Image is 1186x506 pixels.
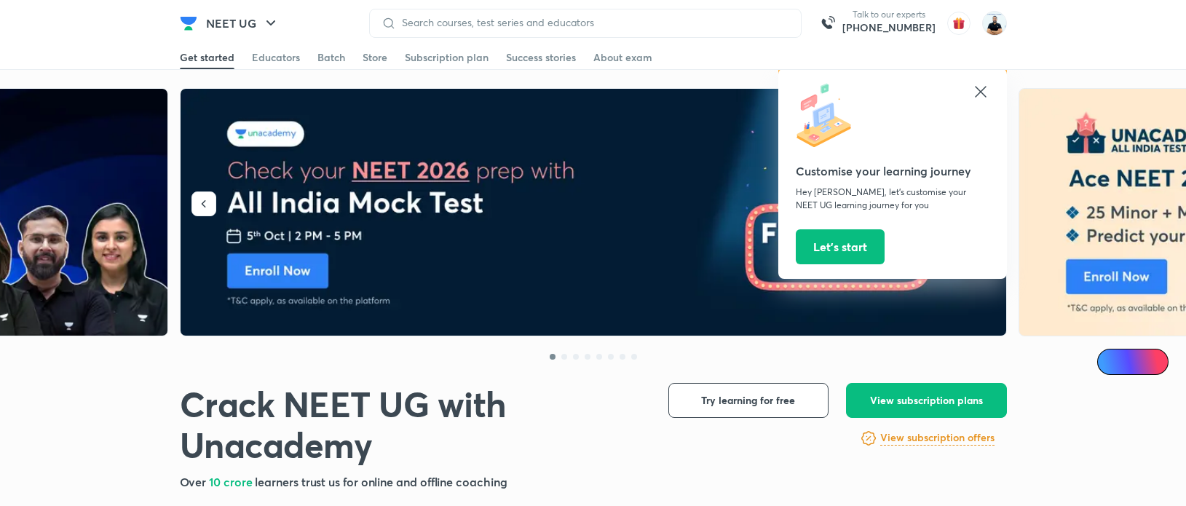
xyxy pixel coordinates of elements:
[842,9,936,20] p: Talk to our experts
[396,17,789,28] input: Search courses, test series and educators
[363,50,387,65] div: Store
[593,46,652,69] a: About exam
[405,46,489,69] a: Subscription plan
[701,393,795,408] span: Try learning for free
[180,15,197,32] img: Company Logo
[846,383,1007,418] button: View subscription plans
[252,50,300,65] div: Educators
[180,383,645,465] h1: Crack NEET UG with Unacademy
[880,430,995,446] h6: View subscription offers
[506,50,576,65] div: Success stories
[813,9,842,38] img: call-us
[180,474,210,489] span: Over
[870,393,983,408] span: View subscription plans
[982,11,1007,36] img: Subhash Chandra Yadav
[1106,356,1118,368] img: Icon
[880,430,995,447] a: View subscription offers
[668,383,829,418] button: Try learning for free
[796,162,989,180] h5: Customise your learning journey
[593,50,652,65] div: About exam
[506,46,576,69] a: Success stories
[1121,356,1160,368] span: Ai Doubts
[1097,349,1169,375] a: Ai Doubts
[180,50,234,65] div: Get started
[796,83,861,149] img: icon
[947,12,970,35] img: avatar
[363,46,387,69] a: Store
[317,46,345,69] a: Batch
[317,50,345,65] div: Batch
[209,474,255,489] span: 10 crore
[796,186,989,212] p: Hey [PERSON_NAME], let’s customise your NEET UG learning journey for you
[197,9,288,38] button: NEET UG
[842,20,936,35] a: [PHONE_NUMBER]
[180,46,234,69] a: Get started
[252,46,300,69] a: Educators
[796,229,885,264] button: Let’s start
[255,474,507,489] span: learners trust us for online and offline coaching
[405,50,489,65] div: Subscription plan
